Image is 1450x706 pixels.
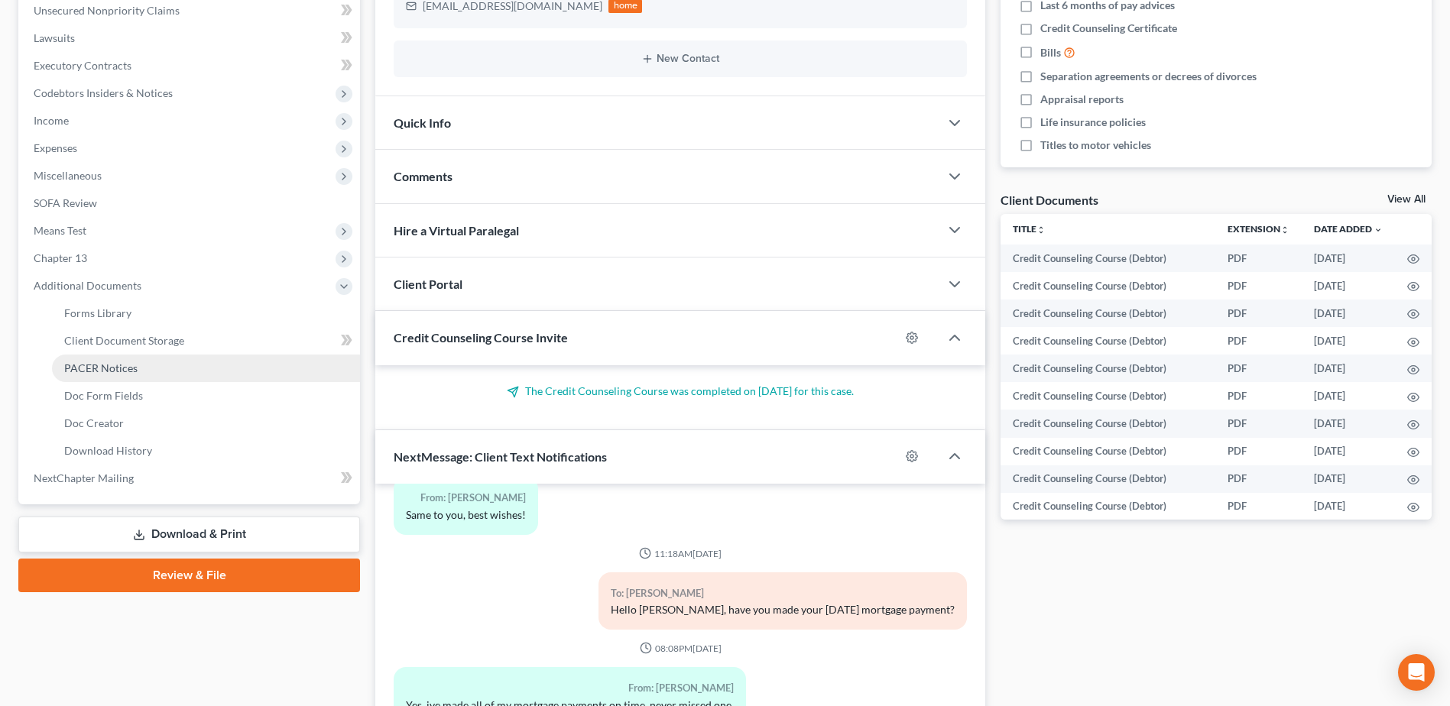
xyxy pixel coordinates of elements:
[1302,327,1395,355] td: [DATE]
[394,384,967,399] p: The Credit Counseling Course was completed on [DATE] for this case.
[34,224,86,237] span: Means Test
[52,355,360,382] a: PACER Notices
[1215,465,1302,493] td: PDF
[1398,654,1435,691] div: Open Intercom Messenger
[34,279,141,292] span: Additional Documents
[34,251,87,264] span: Chapter 13
[611,585,955,602] div: To: [PERSON_NAME]
[406,679,734,697] div: From: [PERSON_NAME]
[1215,410,1302,437] td: PDF
[1001,272,1215,300] td: Credit Counseling Course (Debtor)
[64,361,138,374] span: PACER Notices
[34,31,75,44] span: Lawsuits
[1280,225,1289,235] i: unfold_more
[1001,300,1215,327] td: Credit Counseling Course (Debtor)
[1040,115,1146,130] span: Life insurance policies
[34,471,134,484] span: NextChapter Mailing
[394,223,519,238] span: Hire a Virtual Paralegal
[1040,69,1257,84] span: Separation agreements or decrees of divorces
[1387,194,1426,205] a: View All
[394,449,607,464] span: NextMessage: Client Text Notifications
[18,517,360,552] a: Download & Print
[611,602,955,617] div: Hello [PERSON_NAME], have you made your [DATE] mortgage payment?
[34,196,97,209] span: SOFA Review
[1001,355,1215,382] td: Credit Counseling Course (Debtor)
[1302,382,1395,410] td: [DATE]
[34,4,180,17] span: Unsecured Nonpriority Claims
[1001,410,1215,437] td: Credit Counseling Course (Debtor)
[406,507,526,523] div: Same to you, best wishes!
[1302,245,1395,272] td: [DATE]
[1040,45,1061,60] span: Bills
[406,53,955,65] button: New Contact
[21,52,360,79] a: Executory Contracts
[1215,272,1302,300] td: PDF
[1215,245,1302,272] td: PDF
[1302,493,1395,520] td: [DATE]
[64,444,152,457] span: Download History
[394,547,967,560] div: 11:18AM[DATE]
[34,86,173,99] span: Codebtors Insiders & Notices
[1302,355,1395,382] td: [DATE]
[52,437,360,465] a: Download History
[34,59,131,72] span: Executory Contracts
[1302,465,1395,493] td: [DATE]
[1215,438,1302,465] td: PDF
[1228,223,1289,235] a: Extensionunfold_more
[1215,382,1302,410] td: PDF
[1001,493,1215,520] td: Credit Counseling Course (Debtor)
[1302,272,1395,300] td: [DATE]
[64,334,184,347] span: Client Document Storage
[34,114,69,127] span: Income
[64,306,131,319] span: Forms Library
[1215,300,1302,327] td: PDF
[18,559,360,592] a: Review & File
[406,489,526,507] div: From: [PERSON_NAME]
[394,169,453,183] span: Comments
[1215,327,1302,355] td: PDF
[64,389,143,402] span: Doc Form Fields
[1215,355,1302,382] td: PDF
[1001,245,1215,272] td: Credit Counseling Course (Debtor)
[394,115,451,130] span: Quick Info
[1013,223,1046,235] a: Titleunfold_more
[1036,225,1046,235] i: unfold_more
[1001,438,1215,465] td: Credit Counseling Course (Debtor)
[34,169,102,182] span: Miscellaneous
[1215,493,1302,520] td: PDF
[1374,225,1383,235] i: expand_more
[1302,300,1395,327] td: [DATE]
[52,327,360,355] a: Client Document Storage
[21,465,360,492] a: NextChapter Mailing
[1001,465,1215,493] td: Credit Counseling Course (Debtor)
[1040,21,1177,36] span: Credit Counseling Certificate
[52,410,360,437] a: Doc Creator
[1001,327,1215,355] td: Credit Counseling Course (Debtor)
[21,24,360,52] a: Lawsuits
[52,382,360,410] a: Doc Form Fields
[1302,410,1395,437] td: [DATE]
[1314,223,1383,235] a: Date Added expand_more
[1302,438,1395,465] td: [DATE]
[64,416,124,429] span: Doc Creator
[21,189,360,217] a: SOFA Review
[394,330,568,345] span: Credit Counseling Course Invite
[1040,92,1124,107] span: Appraisal reports
[394,277,462,291] span: Client Portal
[52,300,360,327] a: Forms Library
[394,642,967,655] div: 08:08PM[DATE]
[1040,138,1151,153] span: Titles to motor vehicles
[34,141,77,154] span: Expenses
[1001,382,1215,410] td: Credit Counseling Course (Debtor)
[1001,192,1098,208] div: Client Documents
